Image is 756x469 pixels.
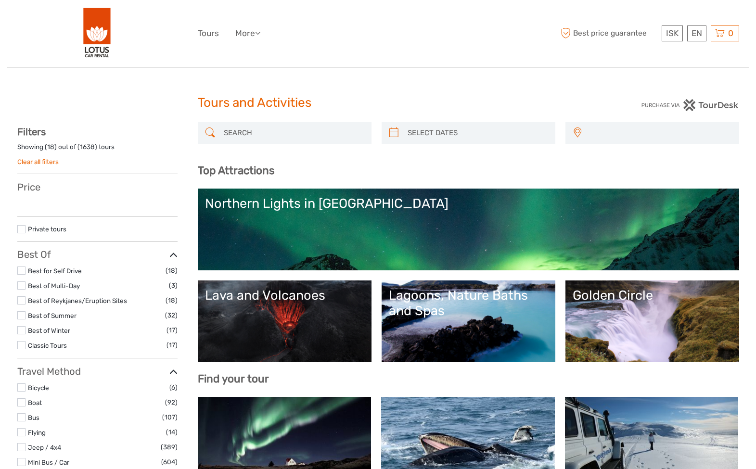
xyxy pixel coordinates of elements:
div: Lagoons, Nature Baths and Spas [389,288,548,319]
a: Northern Lights in [GEOGRAPHIC_DATA] [205,196,732,263]
h3: Travel Method [17,366,178,377]
b: Find your tour [198,372,269,385]
h3: Price [17,181,178,193]
label: 18 [47,142,54,152]
a: Lava and Volcanoes [205,288,364,355]
div: Lava and Volcanoes [205,288,364,303]
span: (18) [166,295,178,306]
strong: Filters [17,126,46,138]
input: SELECT DATES [404,125,551,141]
span: (3) [169,280,178,291]
a: Boat [28,399,42,406]
img: PurchaseViaTourDesk.png [641,99,739,111]
div: Showing ( ) out of ( ) tours [17,142,178,157]
a: Best of Multi-Day [28,282,80,290]
h1: Tours and Activities [198,95,559,111]
a: Classic Tours [28,342,67,349]
span: 0 [727,28,735,38]
span: (17) [167,325,178,336]
div: Golden Circle [573,288,732,303]
span: (92) [165,397,178,408]
a: Mini Bus / Car [28,458,69,466]
span: (604) [161,456,178,468]
span: (107) [162,412,178,423]
a: More [235,26,260,40]
div: EN [687,25,706,41]
a: Private tours [28,225,66,233]
a: Bus [28,414,39,421]
a: Best of Summer [28,312,77,319]
a: Flying [28,429,46,436]
span: (32) [165,310,178,321]
span: (18) [166,265,178,276]
span: (14) [166,427,178,438]
span: ISK [666,28,679,38]
div: Northern Lights in [GEOGRAPHIC_DATA] [205,196,732,211]
a: Best of Reykjanes/Eruption Sites [28,297,127,304]
span: (17) [167,340,178,351]
a: Best of Winter [28,327,70,334]
a: Lagoons, Nature Baths and Spas [389,288,548,355]
label: 1638 [80,142,95,152]
a: Best for Self Drive [28,267,82,275]
a: Tours [198,26,219,40]
h3: Best Of [17,249,178,260]
a: Jeep / 4x4 [28,444,61,451]
a: Golden Circle [573,288,732,355]
a: Clear all filters [17,158,59,165]
span: Best price guarantee [559,25,659,41]
span: (389) [161,442,178,453]
span: (6) [169,382,178,393]
a: Bicycle [28,384,49,392]
b: Top Attractions [198,164,274,177]
input: SEARCH [220,125,367,141]
img: 443-e2bd2384-01f0-477a-b1bf-f993e7f52e7d_logo_big.png [83,7,111,60]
